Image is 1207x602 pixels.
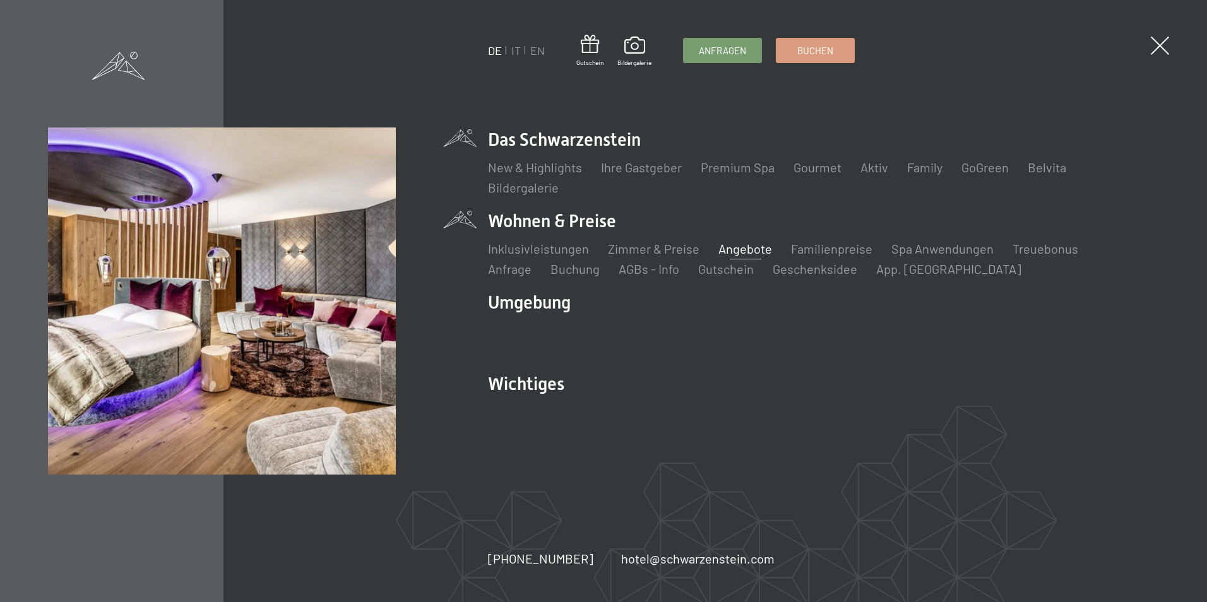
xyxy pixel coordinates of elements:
a: Gutschein [698,261,754,276]
span: Bildergalerie [617,58,651,67]
a: IT [511,44,521,57]
a: DE [488,44,502,57]
a: Familienpreise [791,241,872,256]
a: AGBs - Info [619,261,679,276]
a: Gutschein [576,35,603,67]
a: Bildergalerie [617,37,651,67]
span: Buchen [797,44,833,57]
a: EN [530,44,545,57]
a: Geschenksidee [773,261,857,276]
a: App. [GEOGRAPHIC_DATA] [876,261,1021,276]
a: Spa Anwendungen [891,241,994,256]
a: Aktiv [860,160,888,175]
a: [PHONE_NUMBER] [488,550,593,567]
a: Premium Spa [701,160,775,175]
a: Belvita [1028,160,1066,175]
a: Anfragen [684,38,761,62]
a: GoGreen [961,160,1009,175]
a: Treuebonus [1013,241,1078,256]
span: [PHONE_NUMBER] [488,551,593,566]
a: Anfrage [488,261,532,276]
a: New & Highlights [488,160,582,175]
span: Anfragen [699,44,746,57]
a: Zimmer & Preise [608,241,699,256]
a: Family [907,160,942,175]
a: Buchung [550,261,600,276]
a: Buchen [776,38,854,62]
a: Ihre Gastgeber [601,160,682,175]
a: hotel@schwarzenstein.com [621,550,775,567]
a: Gourmet [794,160,841,175]
a: Inklusivleistungen [488,241,589,256]
a: Angebote [718,241,772,256]
span: Gutschein [576,58,603,67]
a: Bildergalerie [488,180,559,195]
